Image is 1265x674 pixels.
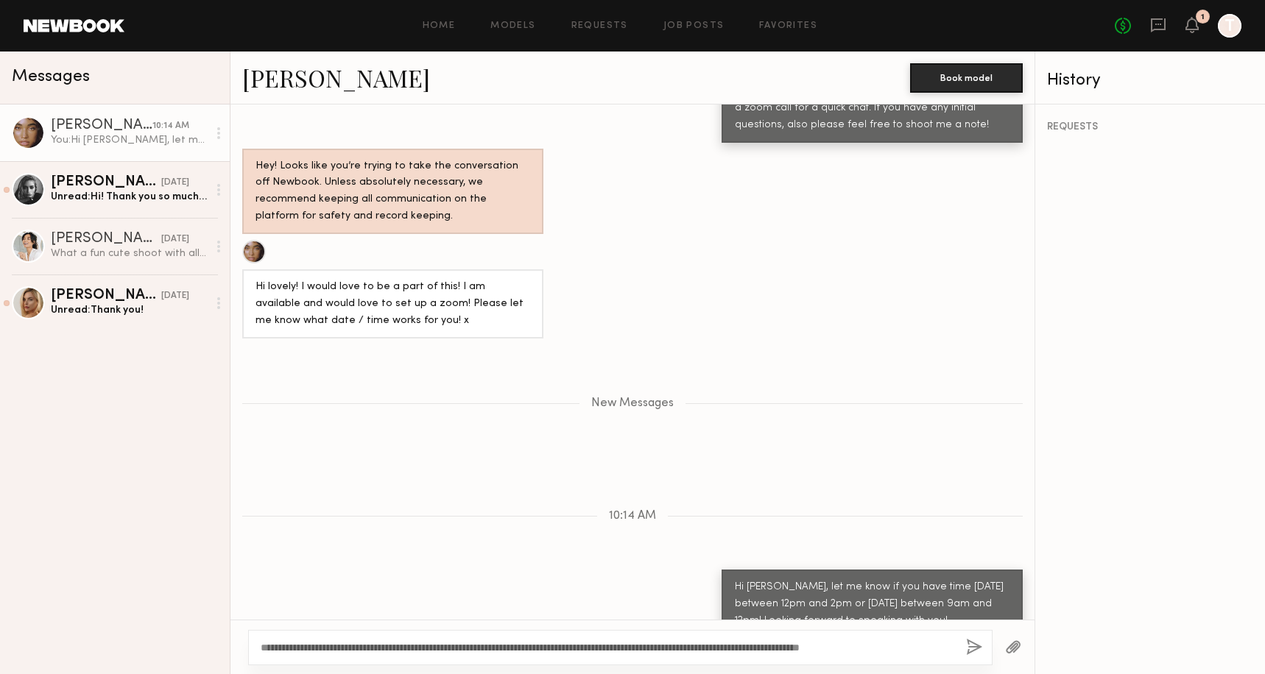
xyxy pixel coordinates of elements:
div: Unread: Thank you! [51,303,208,317]
div: Hi lovely! I would love to be a part of this! I am available and would love to set up a zoom! Ple... [256,279,530,330]
div: [PERSON_NAME] [51,232,161,246]
div: 10:14 AM [152,119,189,133]
div: You: Hi [PERSON_NAME], let me know if you have time [DATE] between 12pm and 2pm or [DATE] between... [51,133,208,147]
a: Models [490,21,535,31]
a: Requests [571,21,628,31]
div: [PERSON_NAME] [51,175,161,190]
div: History [1047,72,1253,89]
a: Favorites [759,21,817,31]
a: T [1218,14,1241,38]
div: REQUESTS [1047,122,1253,132]
a: Job Posts [663,21,725,31]
span: 10:14 AM [609,510,656,522]
div: [PERSON_NAME] [51,288,161,303]
div: Hey! Looks like you’re trying to take the conversation off Newbook. Unless absolutely necessary, ... [256,158,530,226]
div: [DATE] [161,176,189,190]
a: Home [423,21,456,31]
div: What a fun cute shoot with all you mamas ;) [51,246,208,260]
div: [DATE] [161,233,189,246]
div: Unread: Hi! Thank you so much for reaching out! I would love to work together & as of now I’m fre... [51,190,208,204]
div: Hi [PERSON_NAME], let me know if you have time [DATE] between 12pm and 2pm or [DATE] between 9am ... [735,579,1009,630]
a: Book model [910,71,1023,83]
a: [PERSON_NAME] [242,62,430,93]
div: 1 [1201,13,1205,21]
span: Messages [12,68,90,85]
div: [PERSON_NAME] [51,118,152,133]
div: [DATE] [161,289,189,303]
span: New Messages [591,397,674,410]
button: Book model [910,63,1023,93]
